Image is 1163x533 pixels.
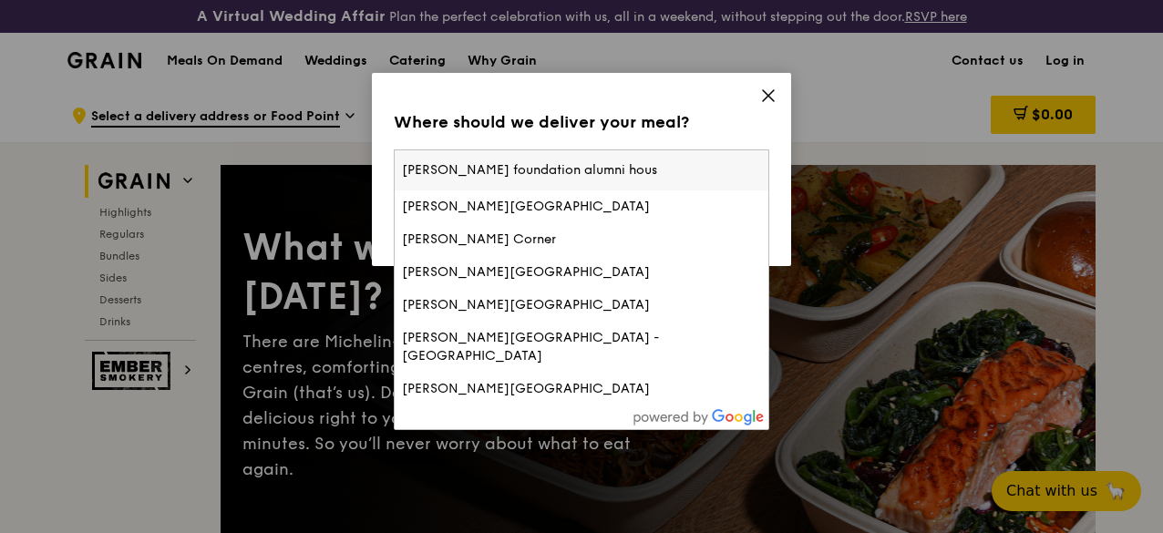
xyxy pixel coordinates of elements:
div: [PERSON_NAME][GEOGRAPHIC_DATA] [402,198,672,216]
div: [PERSON_NAME] Corner [402,231,672,249]
div: [PERSON_NAME][GEOGRAPHIC_DATA] [402,263,672,282]
div: Where should we deliver your meal? [394,109,769,135]
img: powered-by-google.60e8a832.png [633,409,765,425]
div: [PERSON_NAME][GEOGRAPHIC_DATA] [402,296,672,314]
div: [PERSON_NAME][GEOGRAPHIC_DATA] - [GEOGRAPHIC_DATA] [402,329,672,365]
div: [PERSON_NAME][GEOGRAPHIC_DATA] [402,380,672,398]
